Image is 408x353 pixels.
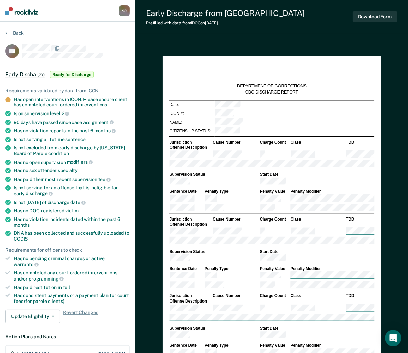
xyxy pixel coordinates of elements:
div: Has no violation incidents dated within the past 6 [14,216,130,228]
span: full [63,285,70,290]
th: Charge Count [259,293,290,299]
th: Class [290,216,345,222]
div: Has open interventions in ICON. Please ensure client has completed court-ordered interventions. [14,97,130,108]
div: Has no sex offender [14,168,130,173]
span: CODIS [14,236,28,242]
span: fee [98,176,111,182]
div: Has completed any court-ordered interventions and/or [14,270,130,282]
span: months [14,222,30,228]
th: Penalty Value [259,189,290,194]
div: Is not serving a lifetime [14,137,130,142]
div: DNA has been collected and successfully uploaded to [14,230,130,242]
th: Penalty Type [204,343,259,348]
th: Start Date [259,249,374,254]
th: Start Date [259,172,374,177]
span: date [70,200,85,205]
div: Is not excluded from early discharge by [US_STATE] Board of Parole [14,145,130,157]
th: Supervision Status [169,172,259,177]
th: Penalty Type [204,266,259,271]
th: Penalty Value [259,266,290,271]
span: discharge [26,191,53,196]
th: Jurisdiction [169,216,212,222]
div: Has consistent payments or a payment plan for court fees (for parole [14,293,130,304]
span: modifiers [67,159,93,165]
td: NAME: [169,118,214,127]
span: Ready for Discharge [50,71,94,78]
span: Early Discharge [5,71,45,78]
th: Charge Count [259,216,290,222]
th: Charge Count [259,140,290,145]
th: Class [290,140,345,145]
button: Back [5,30,24,36]
div: Has no DOC-registered [14,208,130,214]
div: Is not [DATE] of discharge [14,199,130,205]
th: Penalty Modifier [290,189,374,194]
th: Start Date [259,326,374,331]
th: Jurisdiction [169,140,212,145]
th: Cause Number [212,293,260,299]
dt: Action Plans and Notes [5,334,130,340]
th: Offense Description [169,222,212,227]
th: Supervision Status [169,249,259,254]
div: S C [119,5,130,16]
span: sentence [65,137,86,142]
th: Jurisdiction [169,293,212,299]
span: months [94,128,116,133]
div: Requirements for officers to check [5,247,130,253]
td: CITIZENSHIP STATUS: [169,127,214,136]
button: Update Eligibility [5,310,60,323]
div: Requirements validated by data from ICON [5,88,130,94]
button: SC [119,5,130,16]
div: Has paid restitution in [14,285,130,290]
td: Date: [169,100,214,109]
th: Offense Description [169,298,212,304]
td: ICON #: [169,109,214,118]
th: Cause Number [212,140,260,145]
th: TDD [345,293,374,299]
th: Penalty Type [204,189,259,194]
span: programming [29,276,64,282]
span: clients) [48,298,64,304]
span: Revert Changes [63,310,98,323]
button: Download Form [353,11,397,22]
div: Has no pending criminal charges or active [14,256,130,267]
th: Class [290,293,345,299]
div: CBC DISCHARGE REPORT [245,89,298,95]
th: Cause Number [212,216,260,222]
th: Penalty Value [259,343,290,348]
th: Supervision Status [169,326,259,331]
th: Sentence Date [169,189,204,194]
div: 90 days have passed since case [14,119,130,125]
div: Is not serving for an offense that is ineligible for early [14,185,130,196]
div: DEPARTMENT OF CORRECTIONS [237,84,307,89]
span: condition [48,151,69,156]
span: specialty [58,168,78,173]
div: Has no violation reports in the past 6 [14,128,130,134]
th: TDD [345,216,374,222]
th: Offense Description [169,145,212,150]
th: Penalty Modifier [290,343,374,348]
span: assignment [83,120,114,125]
span: 2 [62,111,69,116]
th: Sentence Date [169,343,204,348]
th: Penalty Modifier [290,266,374,271]
div: Has no open supervision [14,159,130,165]
span: warrants [14,262,39,267]
th: TDD [345,140,374,145]
span: victim [65,208,79,213]
div: Has paid their most recent supervision [14,176,130,182]
th: Sentence Date [169,266,204,271]
div: Open Intercom Messenger [385,330,401,346]
img: Recidiviz [5,7,38,15]
div: Early Discharge from [GEOGRAPHIC_DATA] [146,8,305,18]
div: Is on supervision level [14,110,130,117]
div: Prefilled with data from IDOC on [DATE] . [146,21,305,25]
